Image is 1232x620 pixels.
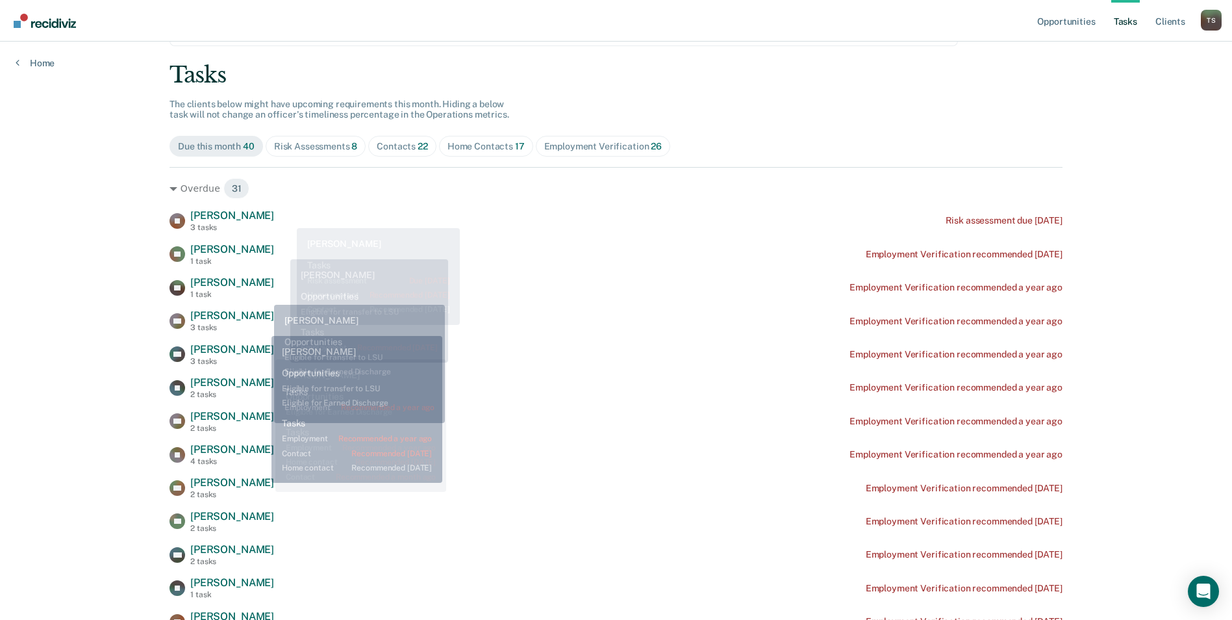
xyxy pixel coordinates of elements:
span: 22 [418,141,428,151]
button: Profile dropdown button [1201,10,1222,31]
a: Home [16,57,55,69]
div: Employment Verification recommended a year ago [849,282,1062,293]
span: [PERSON_NAME] [190,476,274,489]
div: Risk assessment due [DATE] [946,215,1062,226]
div: Risk Assessments [274,141,358,152]
span: [PERSON_NAME] [190,243,274,255]
div: 1 task [190,290,274,299]
div: Employment Verification recommended a year ago [849,416,1062,427]
span: 31 [223,178,250,199]
span: [PERSON_NAME] [190,410,274,422]
div: 3 tasks [190,223,274,232]
div: Employment Verification recommended [DATE] [866,549,1062,560]
div: 2 tasks [190,524,274,533]
span: [PERSON_NAME] [190,576,274,589]
span: 17 [515,141,525,151]
div: Employment Verification recommended a year ago [849,449,1062,460]
span: 8 [351,141,357,151]
div: Overdue 31 [170,178,1062,199]
div: Tasks [170,62,1062,88]
div: 2 tasks [190,557,274,566]
div: 3 tasks [190,323,274,332]
span: [PERSON_NAME] [190,443,274,456]
span: 40 [243,141,255,151]
div: 2 tasks [190,424,274,433]
div: Employment Verification recommended a year ago [849,316,1062,327]
span: [PERSON_NAME] [190,343,274,355]
div: 2 tasks [190,390,274,399]
div: 1 task [190,257,274,266]
div: Due this month [178,141,255,152]
div: Employment Verification [544,141,662,152]
div: Employment Verification recommended [DATE] [866,483,1062,494]
div: Contacts [377,141,428,152]
span: [PERSON_NAME] [190,376,274,389]
div: Employment Verification recommended a year ago [849,382,1062,393]
span: The clients below might have upcoming requirements this month. Hiding a below task will not chang... [170,99,509,120]
div: Employment Verification recommended [DATE] [866,516,1062,527]
div: 2 tasks [190,490,274,499]
span: [PERSON_NAME] [190,510,274,523]
div: Employment Verification recommended a year ago [849,349,1062,360]
div: Employment Verification recommended [DATE] [866,583,1062,594]
span: [PERSON_NAME] [190,276,274,289]
div: T S [1201,10,1222,31]
span: [PERSON_NAME] [190,543,274,556]
div: Employment Verification recommended [DATE] [866,249,1062,260]
div: Home Contacts [447,141,525,152]
div: 1 task [190,590,274,599]
span: [PERSON_NAME] [190,309,274,322]
span: [PERSON_NAME] [190,209,274,222]
img: Recidiviz [14,14,76,28]
div: Open Intercom Messenger [1188,576,1219,607]
div: 3 tasks [190,357,274,366]
span: 26 [651,141,662,151]
div: 4 tasks [190,457,274,466]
